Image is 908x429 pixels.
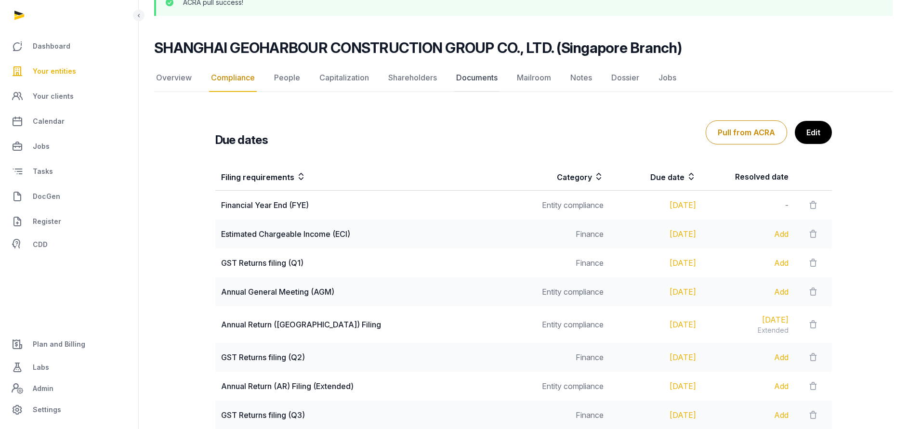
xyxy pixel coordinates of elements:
[33,65,76,77] span: Your entities
[8,110,131,133] a: Calendar
[221,380,512,392] div: Annual Return (AR) Filing (Extended)
[517,306,609,343] td: Entity compliance
[8,333,131,356] a: Plan and Billing
[33,404,61,416] span: Settings
[615,199,696,211] div: [DATE]
[609,163,702,191] th: Due date
[657,64,678,92] a: Jobs
[615,409,696,421] div: [DATE]
[8,85,131,108] a: Your clients
[221,257,512,269] div: GST Returns filing (Q1)
[517,277,609,306] td: Entity compliance
[221,199,512,211] div: Financial Year End (FYE)
[708,199,789,211] div: -
[386,64,439,92] a: Shareholders
[221,409,512,421] div: GST Returns filing (Q3)
[615,319,696,330] div: [DATE]
[221,286,512,298] div: Annual General Meeting (AGM)
[702,163,794,191] th: Resolved date
[154,64,893,92] nav: Tabs
[517,343,609,372] td: Finance
[8,235,131,254] a: CDD
[708,351,789,363] div: Add
[8,60,131,83] a: Your entities
[221,351,512,363] div: GST Returns filing (Q2)
[215,132,268,148] h3: Due dates
[215,163,517,191] th: Filing requirements
[8,398,131,421] a: Settings
[154,64,194,92] a: Overview
[517,220,609,248] td: Finance
[795,121,832,144] a: Edit
[33,383,53,394] span: Admin
[615,228,696,240] div: [DATE]
[33,216,61,227] span: Register
[708,286,789,298] div: Add
[615,257,696,269] div: [DATE]
[517,191,609,220] td: Entity compliance
[221,319,512,330] div: Annual Return ([GEOGRAPHIC_DATA]) Filing
[317,64,371,92] a: Capitalization
[515,64,553,92] a: Mailroom
[708,228,789,240] div: Add
[8,135,131,158] a: Jobs
[568,64,594,92] a: Notes
[708,314,789,325] div: [DATE]
[609,64,641,92] a: Dossier
[209,64,257,92] a: Compliance
[154,39,682,56] h2: SHANGHAI GEOHARBOUR CONSTRUCTION GROUP CO., LTD. (Singapore Branch)
[33,91,74,102] span: Your clients
[33,191,60,202] span: DocGen
[615,351,696,363] div: [DATE]
[708,409,789,421] div: Add
[517,248,609,277] td: Finance
[708,257,789,269] div: Add
[33,239,48,250] span: CDD
[454,64,500,92] a: Documents
[615,286,696,298] div: [DATE]
[8,160,131,183] a: Tasks
[8,356,131,379] a: Labs
[33,116,65,127] span: Calendar
[708,325,789,335] div: Extended
[517,163,609,191] th: Category
[8,35,131,58] a: Dashboard
[33,166,53,177] span: Tasks
[8,210,131,233] a: Register
[517,372,609,401] td: Entity compliance
[33,338,85,350] span: Plan and Billing
[33,40,70,52] span: Dashboard
[33,141,50,152] span: Jobs
[708,380,789,392] div: Add
[8,379,131,398] a: Admin
[221,228,512,240] div: Estimated Chargeable Income (ECI)
[8,185,131,208] a: DocGen
[33,362,49,373] span: Labs
[272,64,302,92] a: People
[615,380,696,392] div: [DATE]
[706,120,787,144] button: Pull from ACRA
